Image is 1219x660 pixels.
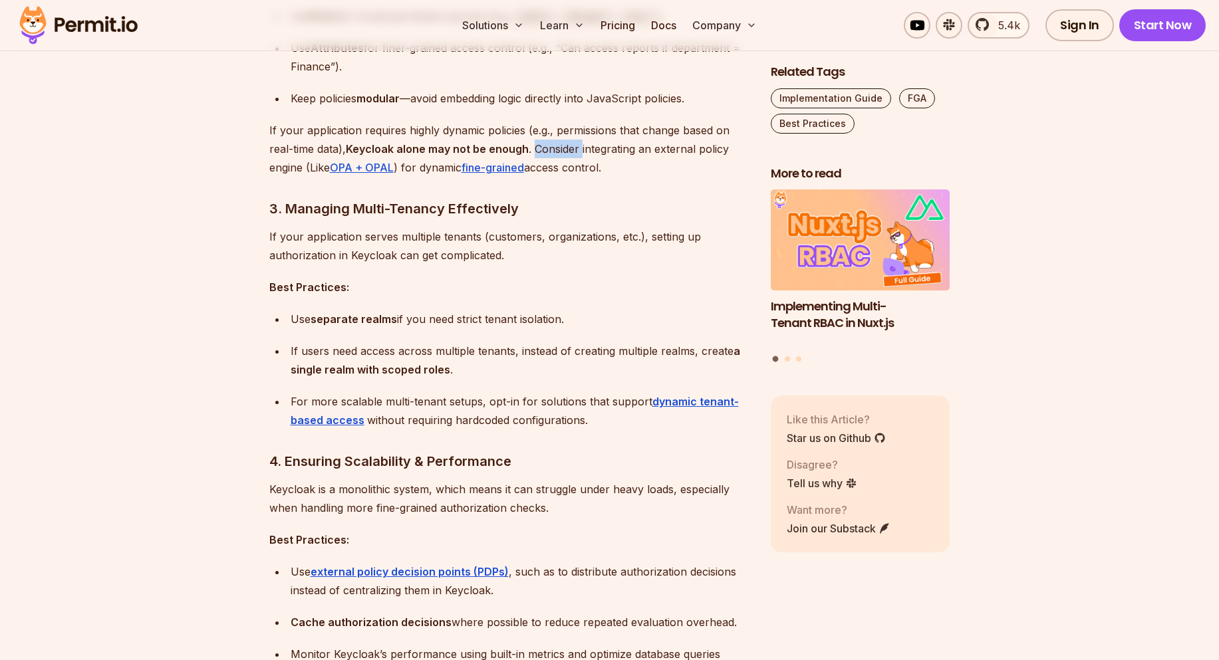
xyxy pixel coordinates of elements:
[291,613,749,631] div: where possible to reduce repeated evaluation overhead.
[457,12,529,39] button: Solutions
[787,457,857,473] p: Disagree?
[13,3,144,48] img: Permit logo
[356,92,400,105] strong: modular
[771,190,950,364] div: Posts
[269,121,749,177] p: If your application requires highly dynamic policies (e.g., permissions that change based on real...
[771,64,950,80] h2: Related Tags
[1045,9,1114,41] a: Sign In
[535,12,590,39] button: Learn
[787,430,886,446] a: Star us on Github
[771,88,891,108] a: Implementation Guide
[330,161,394,174] a: OPA + OPAL
[646,12,682,39] a: Docs
[291,310,749,328] div: Use if you need strict tenant isolation.
[269,533,349,546] strong: Best Practices:
[346,142,529,156] strong: Keycloak alone may not be enough
[771,165,950,182] h2: More to read
[771,190,950,291] img: Implementing Multi-Tenant RBAC in Nuxt.js
[311,312,397,326] strong: separate realms
[787,502,890,518] p: Want more?
[899,88,935,108] a: FGA
[311,565,509,578] a: external policy decision points (PDPs)
[796,356,801,362] button: Go to slide 3
[291,342,749,379] div: If users need access across multiple tenants, instead of creating multiple realms, create .
[652,395,697,408] strong: dynamic
[595,12,640,39] a: Pricing
[1119,9,1206,41] a: Start Now
[968,12,1029,39] a: 5.4k
[787,520,890,536] a: Join our Substack
[291,615,452,629] strong: Cache authorization decisions
[785,356,790,362] button: Go to slide 2
[687,12,762,39] button: Company
[291,392,749,429] div: For more scalable multi-tenant setups, opt-in for solutions that support without requiring hardco...
[269,451,749,472] h3: 4. Ensuring Scalability & Performance
[269,198,749,219] h3: 3. Managing Multi-Tenancy Effectively
[269,280,349,294] strong: Best Practices:
[771,190,950,348] li: 1 of 3
[787,411,886,427] p: Like this Article?
[269,227,749,265] p: If your application serves multiple tenants (customers, organizations, etc.), setting up authoriz...
[462,161,524,174] a: fine-grained
[291,89,749,108] div: Keep policies —avoid embedding logic directly into JavaScript policies.
[771,190,950,348] a: Implementing Multi-Tenant RBAC in Nuxt.jsImplementing Multi-Tenant RBAC in Nuxt.js
[771,298,950,332] h3: Implementing Multi-Tenant RBAC in Nuxt.js
[773,356,779,362] button: Go to slide 1
[291,39,749,76] div: Use for finer-grained access control (e.g., “Can access reports if department = Finance”).
[291,562,749,600] div: Use , such as to distribute authorization decisions instead of centralizing them in Keycloak.
[990,17,1020,33] span: 5.4k
[787,475,857,491] a: Tell us why
[771,114,855,134] a: Best Practices
[269,480,749,517] p: Keycloak is a monolithic system, which means it can struggle under heavy loads, especially when h...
